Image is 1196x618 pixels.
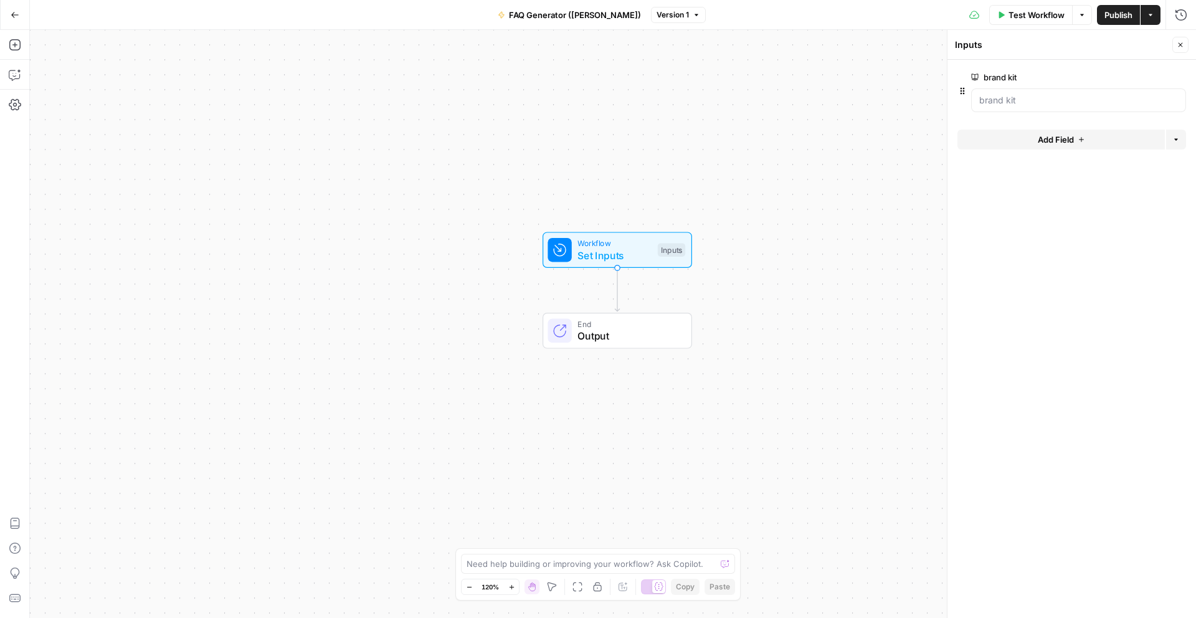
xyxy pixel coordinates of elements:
[710,581,730,592] span: Paste
[1104,9,1132,21] span: Publish
[1097,5,1140,25] button: Publish
[955,39,1169,51] div: Inputs
[676,581,695,592] span: Copy
[577,328,679,343] span: Output
[482,582,499,592] span: 120%
[971,71,1116,83] label: brand kit
[1038,133,1074,146] span: Add Field
[705,579,735,595] button: Paste
[501,313,733,349] div: EndOutput
[577,248,652,263] span: Set Inputs
[671,579,700,595] button: Copy
[979,94,1178,107] input: brand kit
[989,5,1072,25] button: Test Workflow
[501,232,733,268] div: WorkflowSet InputsInputs
[490,5,648,25] button: FAQ Generator ([PERSON_NAME])
[658,243,685,257] div: Inputs
[657,9,689,21] span: Version 1
[1009,9,1065,21] span: Test Workflow
[615,268,619,311] g: Edge from start to end
[957,130,1165,150] button: Add Field
[577,237,652,249] span: Workflow
[577,318,679,330] span: End
[651,7,706,23] button: Version 1
[509,9,641,21] span: FAQ Generator ([PERSON_NAME])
